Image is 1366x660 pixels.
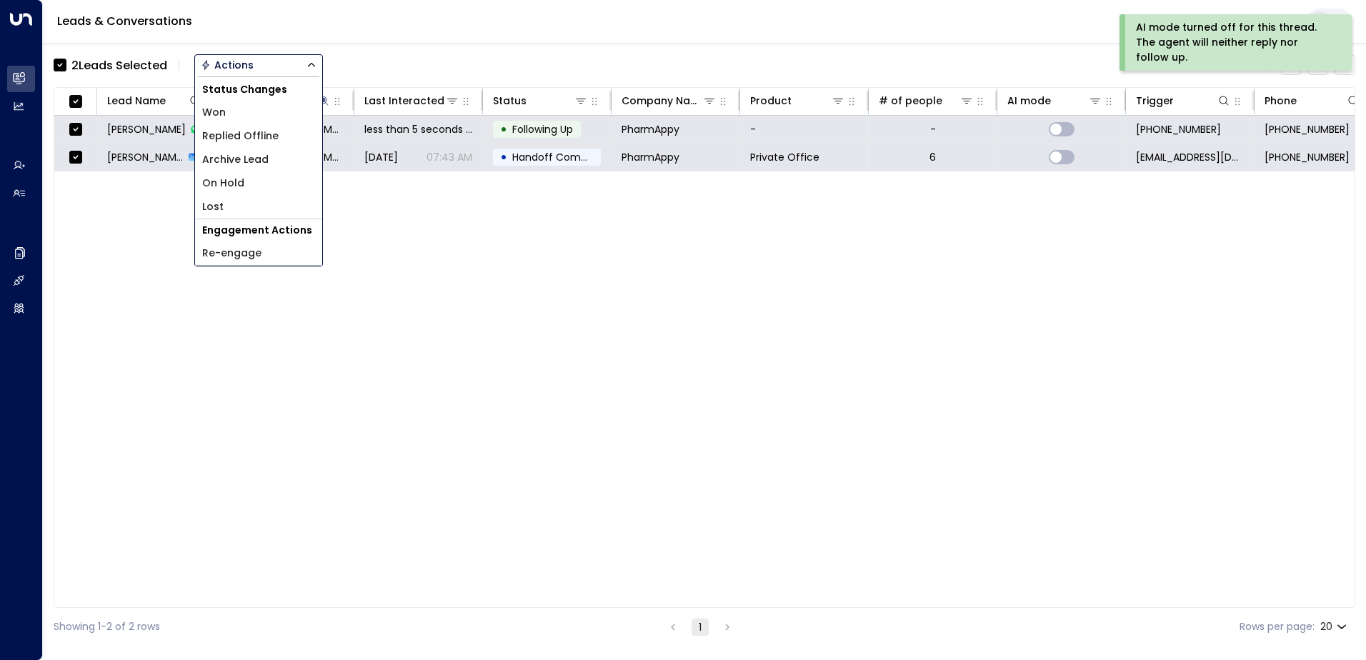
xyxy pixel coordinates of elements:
div: Company Name [622,92,702,109]
span: less than 5 seconds ago [364,122,472,136]
div: Showing 1-2 of 2 rows [54,619,160,634]
button: page 1 [692,619,709,636]
div: AI mode turned off for this thread. The agent will neither reply nor follow up. [1136,20,1332,65]
span: Re-engage [202,246,261,261]
span: sales@newflex.com [1136,150,1244,164]
span: Won [202,105,226,120]
span: Oct 01, 2025 [364,150,398,164]
div: Status [493,92,527,109]
div: Lead Name [107,92,202,109]
button: Actions [194,54,323,76]
div: Trigger [1136,92,1174,109]
div: Actions [201,59,254,71]
span: Rhys Lloyd [107,122,186,136]
div: • [500,145,507,169]
span: PharmAppy [622,150,679,164]
td: - [740,116,869,143]
h1: Status Changes [195,79,322,101]
span: +447572271836 [1265,122,1350,136]
h1: Engagement Actions [195,219,322,241]
div: Product [750,92,792,109]
div: AI mode [1007,92,1102,109]
span: Toggle select row [66,121,84,139]
span: Following Up [512,122,573,136]
label: Rows per page: [1240,619,1315,634]
span: Private Office [750,150,819,164]
div: Last Interacted [364,92,444,109]
div: Lead Name [107,92,166,109]
div: Phone [1265,92,1297,109]
div: Status [493,92,588,109]
div: Product [750,92,845,109]
span: PharmAppy [622,122,679,136]
span: +447572271836 [1265,150,1350,164]
span: Archive Lead [202,152,269,167]
div: 2 Lead s Selected [71,56,167,74]
nav: pagination navigation [664,618,737,636]
div: AI mode [1007,92,1051,109]
span: Handoff Completed [512,150,613,164]
span: On Hold [202,176,244,191]
span: Rhys Lloyd [107,150,184,164]
div: 20 [1320,616,1350,637]
div: - [930,122,936,136]
div: 6 [929,150,936,164]
span: Toggle select row [66,149,84,166]
span: +447572271836 [1136,122,1221,136]
span: Replied Offline [202,129,279,144]
div: Phone [1265,92,1360,109]
div: • [500,117,507,141]
span: Toggle select all [66,93,84,111]
div: # of people [879,92,974,109]
a: Leads & Conversations [57,13,192,29]
p: 07:43 AM [427,150,472,164]
div: Button group with a nested menu [194,54,323,76]
div: Company Name [622,92,717,109]
span: Lost [202,199,224,214]
div: Last Interacted [364,92,459,109]
div: Trigger [1136,92,1231,109]
div: # of people [879,92,942,109]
